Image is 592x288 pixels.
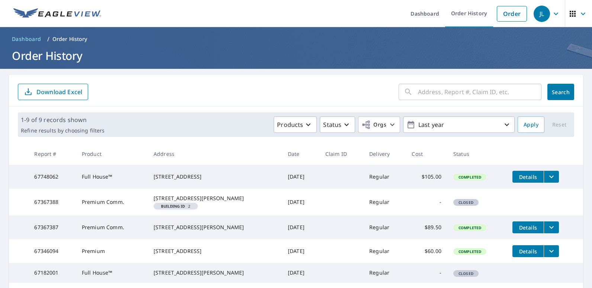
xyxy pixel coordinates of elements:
td: Regular [363,215,406,239]
button: Status [320,116,355,133]
span: Details [517,224,539,231]
h1: Order History [9,48,583,63]
td: 67182001 [28,263,75,282]
p: Download Excel [36,88,82,96]
a: Order [497,6,527,22]
span: Completed [454,175,486,180]
nav: breadcrumb [9,33,583,45]
th: Delivery [363,143,406,165]
div: [STREET_ADDRESS] [154,247,276,255]
span: Dashboard [12,35,41,43]
p: Products [277,120,303,129]
th: Claim ID [319,143,363,165]
td: - [406,263,447,282]
td: - [406,189,447,215]
span: Apply [524,120,538,129]
div: [STREET_ADDRESS][PERSON_NAME] [154,195,276,202]
button: Products [274,116,317,133]
button: filesDropdownBtn-67367387 [544,221,559,233]
span: Details [517,248,539,255]
td: 67748062 [28,165,75,189]
th: Report # [28,143,75,165]
p: Refine results by choosing filters [21,127,104,134]
span: Closed [454,271,478,276]
td: Regular [363,189,406,215]
span: Orgs [361,120,386,129]
td: Regular [363,239,406,263]
td: $60.00 [406,239,447,263]
span: Closed [454,200,478,205]
th: Cost [406,143,447,165]
button: Orgs [358,116,400,133]
span: 2 [157,204,195,208]
th: Address [148,143,282,165]
p: 1-9 of 9 records shown [21,115,104,124]
th: Status [447,143,506,165]
th: Product [76,143,148,165]
td: Premium [76,239,148,263]
td: Full House™ [76,165,148,189]
p: Status [323,120,341,129]
p: Last year [415,118,502,131]
td: Premium Comm. [76,189,148,215]
button: detailsBtn-67346094 [512,245,544,257]
td: [DATE] [282,165,319,189]
div: [STREET_ADDRESS][PERSON_NAME] [154,269,276,276]
span: Completed [454,249,486,254]
em: Building ID [161,204,185,208]
input: Address, Report #, Claim ID, etc. [418,81,541,102]
p: Order History [52,35,87,43]
td: Premium Comm. [76,215,148,239]
th: Date [282,143,319,165]
img: EV Logo [13,8,101,19]
td: $105.00 [406,165,447,189]
td: [DATE] [282,263,319,282]
button: Last year [403,116,515,133]
button: Download Excel [18,84,88,100]
button: Apply [518,116,544,133]
button: detailsBtn-67748062 [512,171,544,183]
td: [DATE] [282,189,319,215]
button: filesDropdownBtn-67346094 [544,245,559,257]
td: Regular [363,165,406,189]
a: Dashboard [9,33,44,45]
td: $89.50 [406,215,447,239]
td: Full House™ [76,263,148,282]
div: [STREET_ADDRESS] [154,173,276,180]
span: Completed [454,225,486,230]
span: Search [553,89,568,96]
div: JL [534,6,550,22]
td: 67367387 [28,215,75,239]
td: [DATE] [282,215,319,239]
button: Search [547,84,574,100]
div: [STREET_ADDRESS][PERSON_NAME] [154,224,276,231]
li: / [47,35,49,44]
span: Details [517,173,539,180]
button: detailsBtn-67367387 [512,221,544,233]
td: 67346094 [28,239,75,263]
td: 67367388 [28,189,75,215]
button: filesDropdownBtn-67748062 [544,171,559,183]
td: Regular [363,263,406,282]
td: [DATE] [282,239,319,263]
